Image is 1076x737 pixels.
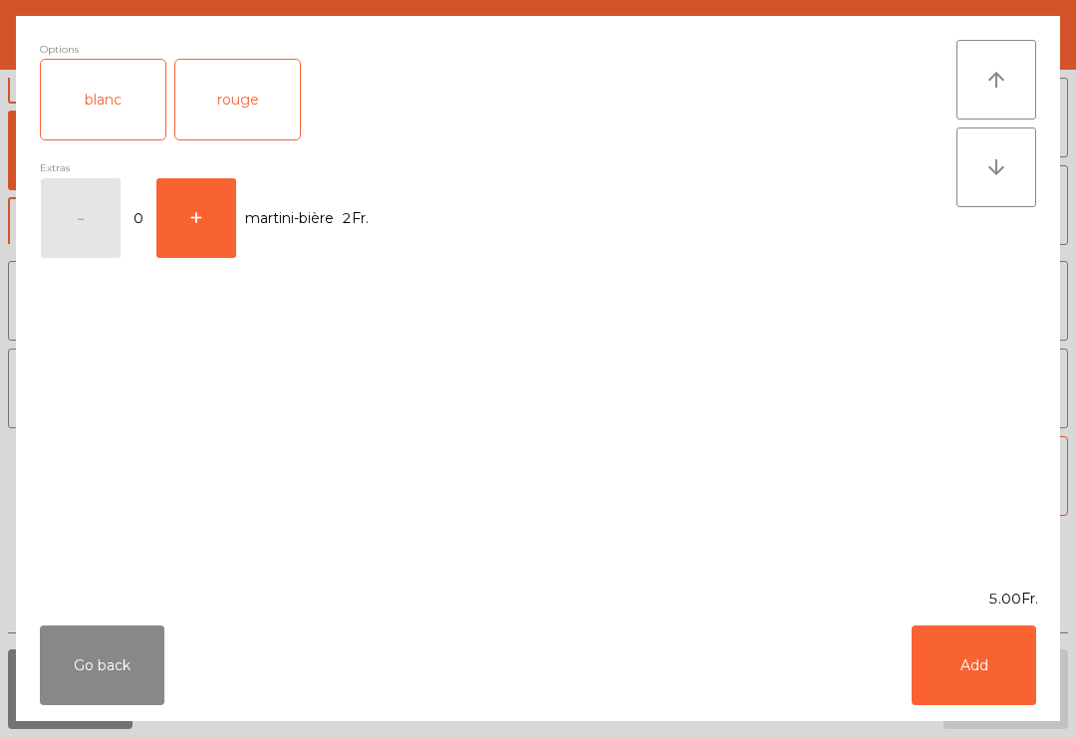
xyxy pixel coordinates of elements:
button: + [156,178,236,258]
span: 0 [123,205,154,232]
i: arrow_downward [984,155,1008,179]
i: arrow_upward [984,68,1008,92]
button: Add [912,625,1036,705]
button: arrow_downward [956,127,1036,207]
div: rouge [175,60,300,139]
span: 2Fr. [342,205,369,232]
div: 5.00Fr. [16,589,1060,610]
span: martini-bière [245,205,334,232]
div: Extras [40,158,956,177]
div: blanc [41,60,165,139]
button: arrow_upward [956,40,1036,120]
span: Options [40,40,79,59]
button: Go back [40,625,164,705]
